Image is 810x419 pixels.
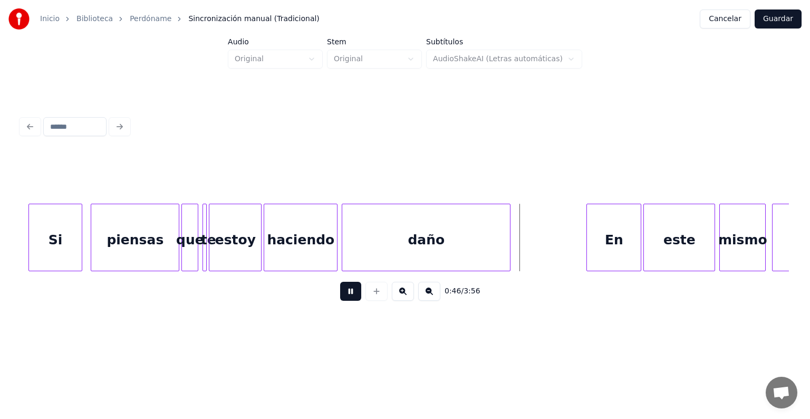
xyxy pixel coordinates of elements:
img: youka [8,8,30,30]
a: Inicio [40,14,60,24]
nav: breadcrumb [40,14,320,24]
label: Audio [228,38,323,45]
span: 0:46 [445,286,461,297]
span: Sincronización manual (Tradicional) [188,14,319,24]
label: Subtítulos [426,38,582,45]
label: Stem [327,38,422,45]
a: Perdóname [130,14,171,24]
a: Biblioteca [76,14,113,24]
div: / [445,286,470,297]
div: Chat abierto [766,377,797,408]
button: Guardar [755,9,802,28]
span: 3:56 [464,286,480,297]
button: Cancelar [700,9,750,28]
